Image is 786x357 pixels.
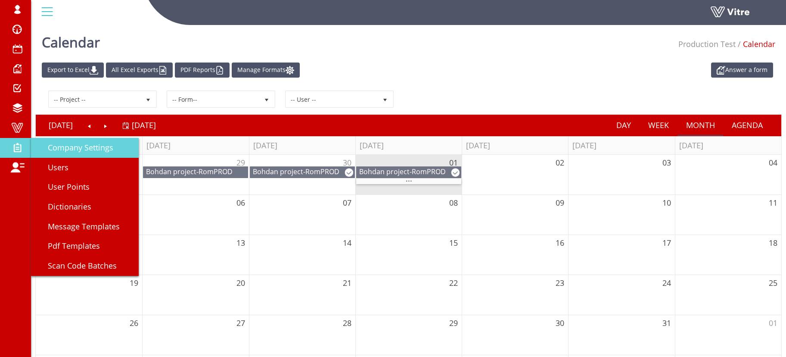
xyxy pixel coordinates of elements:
img: Vicon.png [345,168,353,177]
th: [DATE] [462,136,568,155]
a: All Excel Exports [106,63,173,78]
span: 27 [236,318,245,328]
a: [DATE] [40,115,81,135]
a: Production Test [678,39,736,49]
span: 06 [236,197,245,208]
span: 14 [343,238,351,248]
span: -- Project -- [49,91,140,107]
th: [DATE] [568,136,674,155]
img: cal_excel.png [158,66,167,75]
span: ... [406,174,412,184]
span: 32782 [305,167,339,176]
span: 17 [662,238,671,248]
span: Pdf Templates [37,241,100,251]
img: cal_pdf.png [215,66,224,75]
span: 24 [662,278,671,288]
a: Agenda [723,115,771,135]
span: Message Templates [37,221,120,232]
span: 10 [662,197,671,208]
a: Scan Code Batches [31,256,139,276]
span: 22 [449,278,458,288]
span: 18 [769,238,777,248]
span: select [259,91,274,107]
div: - [250,167,354,176]
span: 28 [343,318,351,328]
span: Company Settings [37,142,113,153]
span: 01 [769,318,777,328]
a: Company Settings [31,138,139,158]
span: -- User -- [286,91,377,107]
span: 20 [236,278,245,288]
th: [DATE] [675,136,781,155]
span: 29 [236,157,245,168]
span: 25 [769,278,777,288]
span: select [140,91,156,107]
span: 32782 [359,167,410,176]
span: 16 [556,238,564,248]
span: 11 [769,197,777,208]
span: 32782 [199,167,233,176]
span: 23 [556,278,564,288]
span: Users [37,162,68,172]
span: 15 [449,238,458,248]
a: Answer a form [711,63,773,78]
a: Message Templates [31,217,139,237]
a: Week [640,115,677,135]
span: 13 [236,238,245,248]
span: Scan Code Batches [37,260,117,271]
span: 29 [449,318,458,328]
span: 07 [343,197,351,208]
span: 01 [449,157,458,168]
span: 02 [556,157,564,168]
span: 21 [343,278,351,288]
a: Export to Excel [42,63,104,78]
h1: Calendar [42,22,100,58]
a: Pdf Templates [31,236,139,256]
img: Vicon.png [451,168,460,177]
span: User Points [37,182,90,192]
span: 19 [130,278,138,288]
span: 31 [662,318,671,328]
th: [DATE] [355,136,462,155]
a: User Points [31,177,139,197]
a: Dictionaries [31,197,139,217]
span: 03 [662,157,671,168]
img: cal_download.png [90,66,98,75]
th: [DATE] [36,136,142,155]
div: - [357,167,461,176]
span: 30 [556,318,564,328]
span: Dictionaries [37,201,91,212]
a: PDF Reports [175,63,230,78]
a: Day [608,115,640,135]
img: cal_settings.png [286,66,294,75]
a: Month [677,115,724,135]
a: [DATE] [122,115,156,135]
span: 32782 [146,167,196,176]
span: -- Form-- [168,91,259,107]
span: [DATE] [132,120,156,130]
span: 30 [343,157,351,168]
th: [DATE] [142,136,249,155]
li: Calendar [736,39,775,50]
span: 32782 [253,167,303,176]
img: appointment_white2.png [717,66,725,75]
span: 09 [556,197,564,208]
a: Previous [81,115,98,135]
div: - [143,167,248,176]
span: 32782 [412,167,446,176]
span: 04 [769,157,777,168]
a: Users [31,158,139,178]
span: select [377,91,393,107]
span: 26 [130,318,138,328]
a: Manage Formats [232,63,300,78]
th: [DATE] [249,136,355,155]
span: 08 [449,197,458,208]
a: Next [97,115,114,135]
